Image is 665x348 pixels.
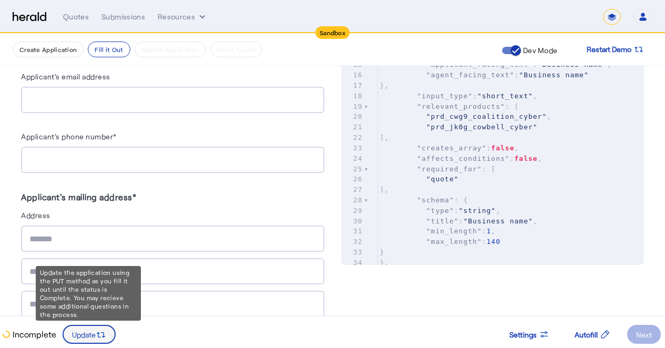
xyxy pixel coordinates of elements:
div: Quotes [63,12,89,22]
span: : [ [380,165,496,173]
span: "min_length" [426,227,482,235]
div: 21 [341,122,364,132]
div: 25 [341,164,364,175]
label: Applicant's mailing address* [21,192,136,202]
span: : [ [380,103,519,110]
div: 33 [341,247,364,258]
span: "affects_conditions" [417,155,510,162]
button: Autofill [566,325,619,344]
span: : , [380,207,501,214]
span: Restart Demo [587,43,631,56]
button: Resources dropdown menu [158,12,208,22]
p: Incomplete [11,328,56,341]
div: 26 [341,174,364,185]
span: "quote" [426,175,459,183]
div: Update the application using the PUT method as you fill it out until the status is Complete. You ... [36,266,141,321]
label: Applicant's phone number* [21,132,117,141]
span: : , [380,92,538,100]
div: 16 [341,70,364,80]
span: "relevant_products" [417,103,505,110]
label: Dev Mode [521,45,557,56]
label: Address [21,211,50,220]
button: Submit Application [135,42,206,57]
div: 24 [341,153,364,164]
span: } [380,248,385,256]
span: "Business name" [463,217,533,225]
button: Fill it Out [88,42,130,57]
div: 17 [341,80,364,91]
span: "string" [459,207,496,214]
div: 30 [341,216,364,227]
span: : , [380,227,496,235]
span: 1 [487,227,492,235]
span: Settings [509,329,537,340]
div: Sandbox [315,26,350,39]
label: Applicant's email address [21,72,110,81]
button: Update [63,325,116,344]
span: false [491,144,514,152]
span: 140 [487,238,500,245]
img: Herald Logo [13,12,46,22]
span: "prd_cwg9_coalition_cyber" [426,112,547,120]
span: "title" [426,217,459,225]
span: : , [380,144,519,152]
span: , [380,112,552,120]
div: 34 [341,258,364,268]
div: 18 [341,91,364,101]
span: : , [380,155,543,162]
span: ], [380,186,390,193]
herald-code-block: Response [341,42,644,244]
div: 20 [341,111,364,122]
span: false [515,155,538,162]
button: Create Application [13,42,84,57]
span: }, [380,81,390,89]
span: }, [380,259,390,267]
span: : [380,71,589,79]
span: ], [380,134,390,141]
div: 31 [341,226,364,237]
span: "creates_array" [417,144,486,152]
span: "agent_facing_text" [426,71,515,79]
span: "required_for" [417,165,482,173]
button: Settings [501,325,558,344]
span: : , [380,217,538,225]
span: Update [72,329,96,340]
span: : { [380,196,468,204]
span: "short_text" [477,92,533,100]
span: "type" [426,207,454,214]
span: "prd_jk0g_cowbell_cyber" [426,123,538,131]
button: Restart Demo [578,40,652,59]
div: 23 [341,143,364,153]
span: "input_type" [417,92,473,100]
div: 29 [341,206,364,216]
button: Get A Quote [210,42,262,57]
span: "max_length" [426,238,482,245]
div: 19 [341,101,364,112]
div: 32 [341,237,364,247]
span: Autofill [575,329,598,340]
div: 27 [341,185,364,195]
div: 22 [341,132,364,143]
span: "schema" [417,196,454,204]
div: 28 [341,195,364,206]
span: : [380,238,501,245]
span: "Business name" [519,71,588,79]
div: Submissions [101,12,145,22]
